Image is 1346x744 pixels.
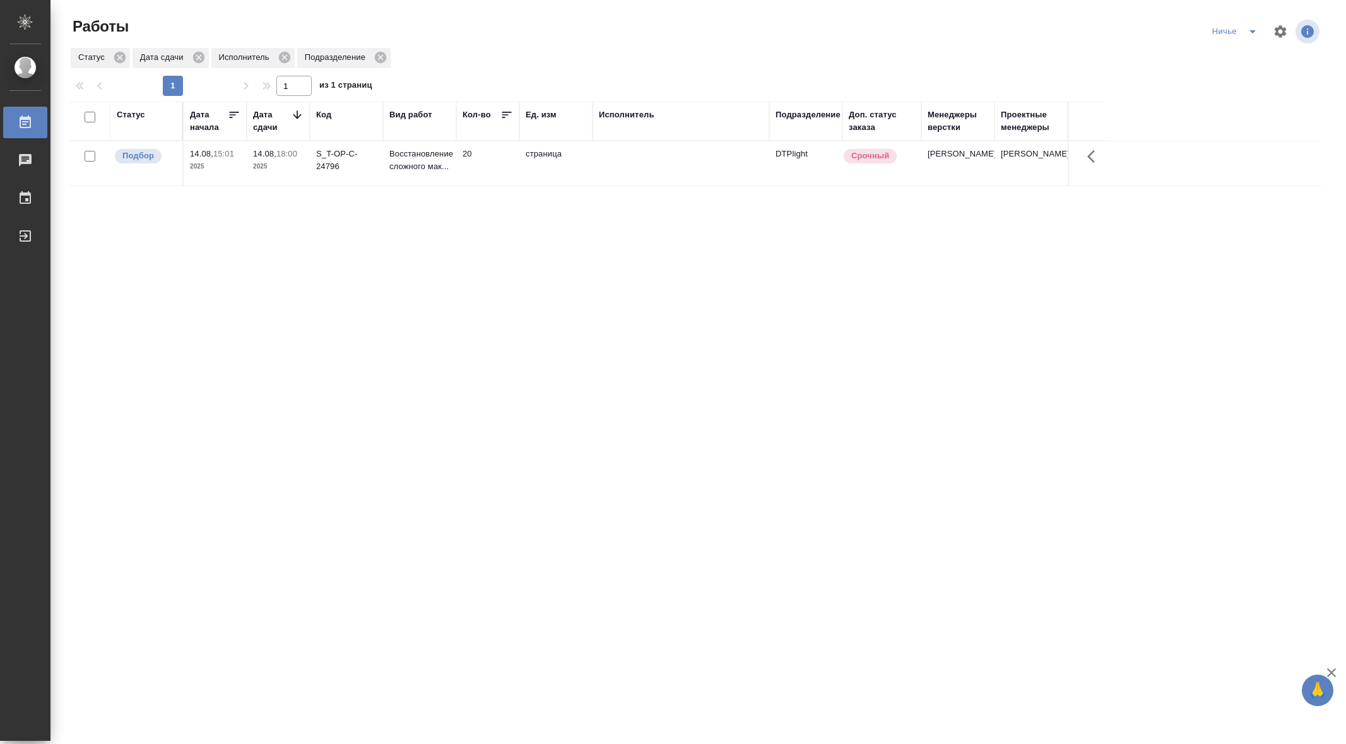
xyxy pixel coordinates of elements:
div: split button [1209,21,1265,42]
div: Можно подбирать исполнителей [114,148,176,165]
p: 14.08, [253,149,276,158]
div: Ед. изм [526,109,557,121]
div: S_T-OP-C-24796 [316,148,377,173]
p: 2025 [190,160,240,173]
p: [PERSON_NAME] [928,148,988,160]
div: Код [316,109,331,121]
p: 14.08, [190,149,213,158]
p: Исполнитель [219,51,274,64]
div: Исполнитель [211,48,295,68]
div: Исполнитель [599,109,654,121]
div: Проектные менеджеры [1001,109,1061,134]
div: Подразделение [297,48,391,68]
td: [PERSON_NAME] [995,141,1068,186]
td: DTPlight [769,141,842,186]
div: Статус [117,109,145,121]
p: 15:01 [213,149,234,158]
p: 2025 [253,160,304,173]
div: Дата сдачи [133,48,209,68]
button: Здесь прячутся важные кнопки [1080,141,1110,172]
div: Статус [71,48,130,68]
div: Дата сдачи [253,109,291,134]
div: Доп. статус заказа [849,109,915,134]
div: Кол-во [463,109,491,121]
div: Подразделение [776,109,841,121]
div: Вид работ [389,109,432,121]
button: 🙏 [1302,675,1333,706]
span: 🙏 [1307,677,1328,704]
span: Посмотреть информацию [1296,20,1322,44]
span: Настроить таблицу [1265,16,1296,47]
p: 18:00 [276,149,297,158]
span: Работы [69,16,129,37]
p: Подразделение [305,51,370,64]
p: Дата сдачи [140,51,188,64]
td: 20 [456,141,519,186]
span: из 1 страниц [319,78,372,96]
div: Менеджеры верстки [928,109,988,134]
td: страница [519,141,593,186]
div: Дата начала [190,109,228,134]
p: Восстановление сложного мак... [389,148,450,173]
p: Статус [78,51,109,64]
p: Подбор [122,150,154,162]
p: Срочный [851,150,889,162]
